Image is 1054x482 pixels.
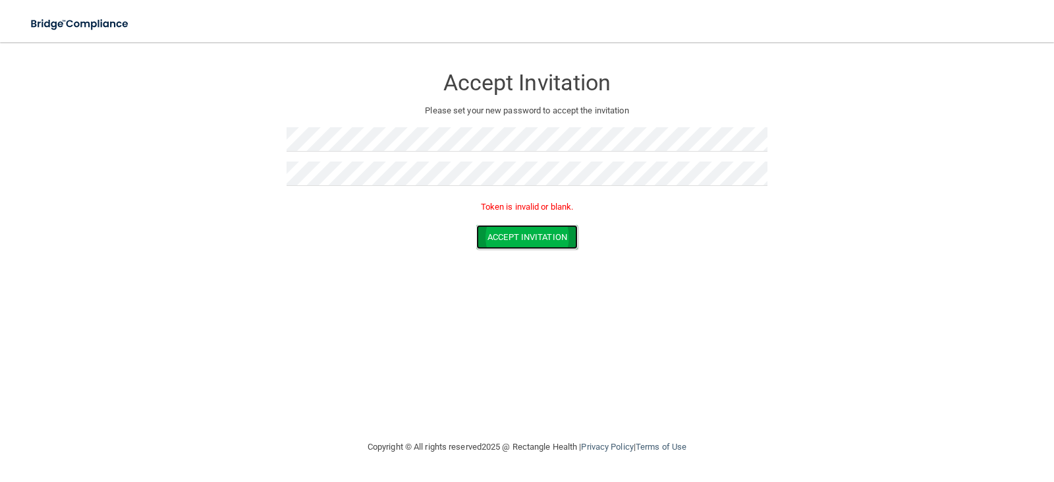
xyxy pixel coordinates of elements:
[287,199,767,215] p: Token is invalid or blank.
[287,426,767,468] div: Copyright © All rights reserved 2025 @ Rectangle Health | |
[476,225,578,249] button: Accept Invitation
[636,442,686,452] a: Terms of Use
[287,71,767,95] h3: Accept Invitation
[581,442,633,452] a: Privacy Policy
[826,394,1038,447] iframe: Drift Widget Chat Controller
[296,103,758,119] p: Please set your new password to accept the invitation
[20,11,141,38] img: bridge_compliance_login_screen.278c3ca4.svg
